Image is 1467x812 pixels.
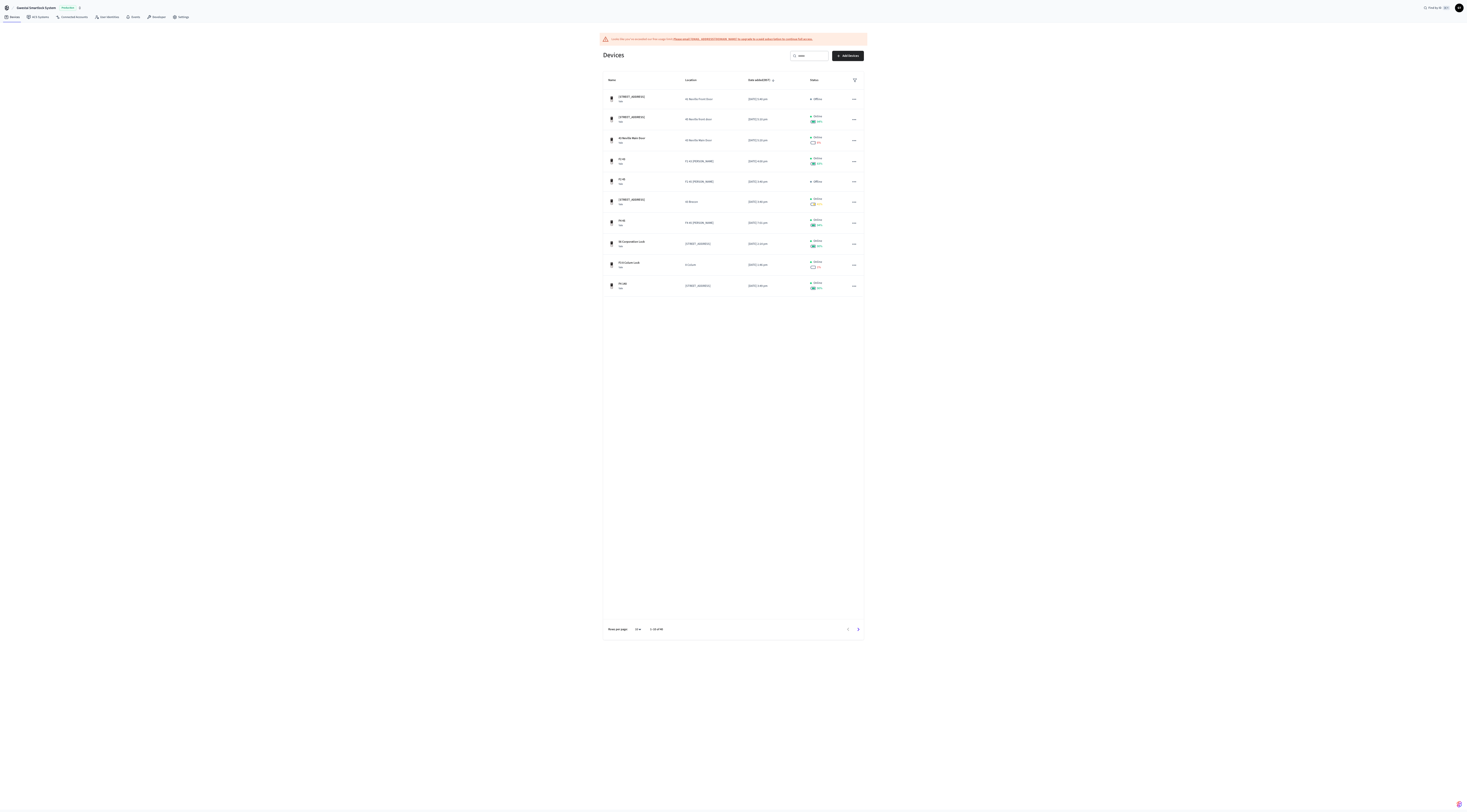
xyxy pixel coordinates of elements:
[748,159,800,164] p: [DATE] 4:00 pm
[673,37,813,41] a: Please email [EMAIL_ADDRESS][DOMAIN_NAME] to upgrade to a paid subscription to continue full access.
[685,159,738,164] p: F2 43 [PERSON_NAME]
[650,627,663,632] p: 1–10 of 40
[619,245,623,248] span: Yale
[813,135,822,140] p: Online
[619,261,640,265] p: F3 8 Colum Lock
[748,242,800,246] p: [DATE] 2:14 pm
[122,13,143,21] a: Events
[817,162,823,166] span: 83 %
[810,77,824,84] span: Status
[685,221,738,225] p: F4 45 [PERSON_NAME]
[813,218,822,222] p: Online
[91,13,122,21] a: User Identities
[748,221,800,225] p: [DATE] 7:01 pm
[608,220,615,227] img: Yale Assure Touchscreen Wifi Smart Lock, Satin Nickel, Front
[813,114,822,119] p: Online
[817,244,823,248] span: 90 %
[748,284,800,288] p: [DATE] 3:49 pm
[619,95,645,99] p: [STREET_ADDRESS]
[619,282,627,286] p: F4 140
[813,239,822,243] p: Online
[748,263,800,267] p: [DATE] 1:46 pm
[143,13,169,21] a: Developer
[813,156,822,161] p: Online
[608,178,615,185] img: Yale Assure Touchscreen Wifi Smart Lock, Satin Nickel, Front
[1420,4,1453,12] div: Find by ID⌘ K
[603,51,731,60] h5: Devices
[813,260,822,264] p: Online
[619,141,623,145] span: Yale
[813,197,822,201] p: Online
[813,97,822,102] p: Offline
[817,286,823,290] span: 90 %
[748,117,800,122] p: [DATE] 5:10 pm
[59,5,76,11] span: Production
[619,266,623,269] span: Yale
[608,199,615,206] img: Yale Assure Touchscreen Wifi Smart Lock, Satin Nickel, Front
[619,100,623,103] span: Yale
[685,263,738,267] p: 8 Colum
[619,287,623,290] span: Yale
[1455,4,1464,12] button: GT
[817,202,823,206] span: 41 %
[685,138,738,143] p: 43 Neville Main Door
[608,262,615,269] img: Yale Assure Touchscreen Wifi Smart Lock, Satin Nickel, Front
[1443,6,1450,10] span: ⌘ K
[685,200,738,204] p: 43 Brecon
[842,53,859,59] span: Add Devices
[608,627,628,632] p: Rows per page:
[619,182,623,186] span: Yale
[748,97,800,102] p: [DATE] 5:40 pm
[169,13,192,21] a: Settings
[1457,801,1462,808] img: SeamLogoGradient.69752ec5.svg
[603,71,864,297] table: sticky table
[748,138,800,143] p: [DATE] 5:20 pm
[817,120,823,124] span: 94 %
[608,116,615,123] img: Yale Assure Touchscreen Wifi Smart Lock, Satin Nickel, Front
[619,120,623,124] span: Yale
[608,137,615,144] img: Yale Assure Touchscreen Wifi Smart Lock, Satin Nickel, Front
[1428,6,1441,10] span: Find by ID
[619,115,645,120] p: [STREET_ADDRESS]
[817,141,821,145] span: 6 %
[17,5,56,11] span: Gwestai Smartlock System
[817,265,821,269] span: 1 %
[748,200,800,204] p: [DATE] 3:40 pm
[619,203,623,206] span: Yale
[608,241,615,248] img: Yale Assure Touchscreen Wifi Smart Lock, Satin Nickel, Front
[813,180,822,184] p: Offline
[813,281,822,285] p: Online
[608,158,615,165] img: Yale Assure Touchscreen Wifi Smart Lock, Satin Nickel, Front
[611,37,813,42] div: Looks like you've exceeded our free usage limit.
[608,96,615,103] img: Yale Assure Touchscreen Wifi Smart Lock, Satin Nickel, Front
[619,198,645,202] p: [STREET_ADDRESS]
[685,117,738,122] p: 45 Neville front door
[685,77,702,84] span: Location
[748,180,800,184] p: [DATE] 3:40 pm
[1455,4,1463,12] span: GT
[685,180,738,184] p: F2 45 [PERSON_NAME]
[619,177,625,182] p: F2 45
[608,77,621,84] span: Name
[619,219,625,223] p: F4 45
[52,13,91,21] a: Connected Accounts
[817,223,823,227] span: 94 %
[23,13,52,21] a: ACS Systems
[685,242,738,246] p: [STREET_ADDRESS]
[619,224,623,227] span: Yale
[608,283,615,290] img: Yale Assure Touchscreen Wifi Smart Lock, Satin Nickel, Front
[619,136,645,141] p: 43 Neville Main Door
[633,626,643,633] div: 10
[832,51,864,61] button: Add Devices
[748,77,776,84] span: Date added(BST)
[619,240,645,244] p: 56 Corporation Lock
[853,624,863,635] button: Go to next page
[619,157,625,162] p: F2 43
[1,13,23,21] a: Devices
[685,284,738,288] p: [STREET_ADDRESS]
[685,97,738,102] p: 41 Neville Front Door
[619,162,623,166] span: Yale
